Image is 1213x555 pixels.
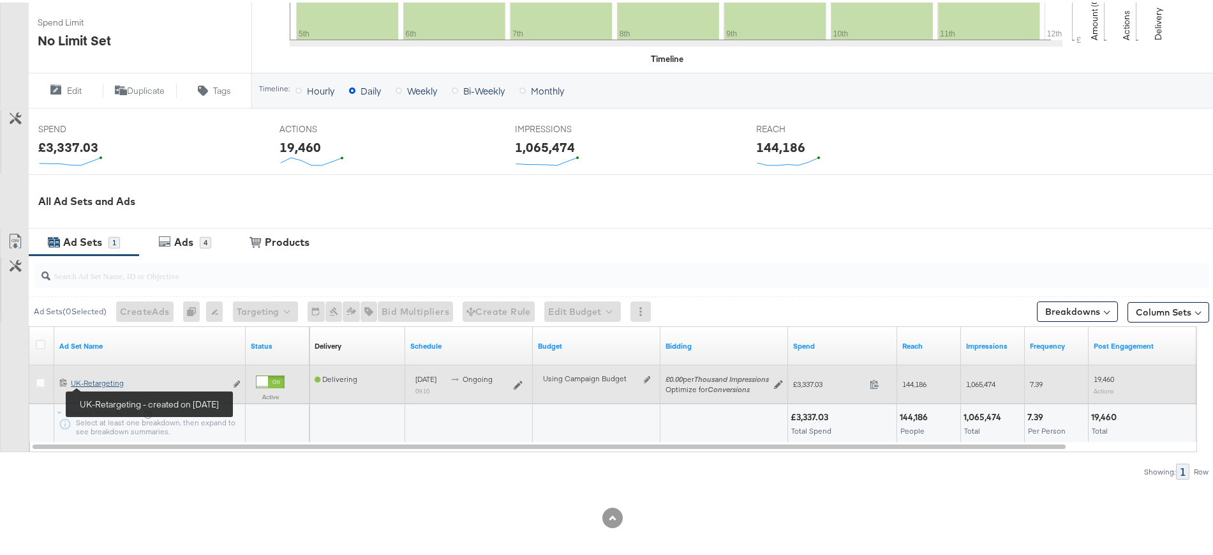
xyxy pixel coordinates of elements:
[361,82,381,95] span: Daily
[200,234,211,246] div: 4
[966,377,995,386] span: 1,065,474
[1028,423,1066,433] span: Per Person
[407,82,437,95] span: Weekly
[59,338,241,349] a: Your Ad Set name.
[1143,465,1176,474] div: Showing:
[127,82,165,95] span: Duplicate
[177,80,251,96] button: Tags
[415,372,436,381] span: [DATE]
[1094,338,1211,349] a: The number of actions related to your Page's posts as a result of your ad.
[666,338,783,349] a: Shows your bid and optimisation settings for this Ad Set.
[183,299,206,319] div: 0
[38,135,98,154] div: £3,337.03
[964,409,1005,421] div: 1,065,474
[966,338,1020,349] a: The number of times your ad was served. On mobile apps an ad is counted as served the first time ...
[108,234,120,246] div: 1
[315,338,341,349] div: Delivery
[1037,299,1118,319] button: Breakdowns
[791,409,832,421] div: £3,337.03
[515,135,575,154] div: 1,065,474
[174,232,193,247] div: Ads
[666,382,769,392] div: Optimize for
[1030,377,1043,386] span: 7.39
[666,372,769,381] span: per
[258,82,290,91] div: Timeline:
[1193,465,1209,474] div: Row
[756,135,805,154] div: 144,186
[315,338,341,349] a: Reflects the ability of your Ad Set to achieve delivery based on ad states, schedule and budget.
[515,121,611,133] span: IMPRESSIONS
[103,80,177,96] button: Duplicate
[307,82,334,95] span: Hourly
[1127,300,1209,320] button: Column Sets
[1027,409,1047,421] div: 7.39
[902,377,926,386] span: 144,186
[756,121,852,133] span: REACH
[538,338,655,349] a: Shows the current budget of Ad Set.
[256,390,285,399] label: Active
[265,232,309,247] div: Products
[315,372,357,381] span: Delivering
[279,121,375,133] span: ACTIONS
[793,377,865,386] span: £3,337.03
[71,376,226,386] div: UK-Retargeting
[1176,461,1189,477] div: 1
[651,50,683,63] div: Timeline
[67,82,82,95] span: Edit
[1092,423,1108,433] span: Total
[1091,409,1120,421] div: 19,460
[1120,8,1132,38] text: Actions
[279,135,321,154] div: 19,460
[531,82,564,95] span: Monthly
[34,303,107,315] div: Ad Sets ( 0 Selected)
[463,82,505,95] span: Bi-Weekly
[251,338,304,349] a: Shows the current state of your Ad Set.
[415,384,429,392] sub: 09:10
[900,423,925,433] span: People
[964,423,980,433] span: Total
[38,29,111,47] div: No Limit Set
[694,372,769,381] em: Thousand Impressions
[708,382,750,392] em: Conversions
[666,372,683,381] em: £0.00
[543,371,641,381] div: Using Campaign Budget
[50,255,1101,280] input: Search Ad Set Name, ID or Objective
[213,82,231,95] span: Tags
[28,80,103,96] button: Edit
[1094,372,1114,381] span: 19,460
[902,338,956,349] a: The number of people your ad was served to.
[1030,338,1083,349] a: The average number of times your ad was served to each person.
[463,372,493,381] span: ongoing
[38,14,133,26] span: Spend Limit
[1152,5,1164,38] text: Delivery
[793,338,892,349] a: The total amount spent to date.
[1094,384,1114,392] sub: Actions
[71,376,226,389] a: UK-Retargeting
[900,409,932,421] div: 144,186
[63,232,102,247] div: Ad Sets
[410,338,528,349] a: Shows when your Ad Set is scheduled to deliver.
[38,121,134,133] span: SPEND
[791,423,831,433] span: Total Spend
